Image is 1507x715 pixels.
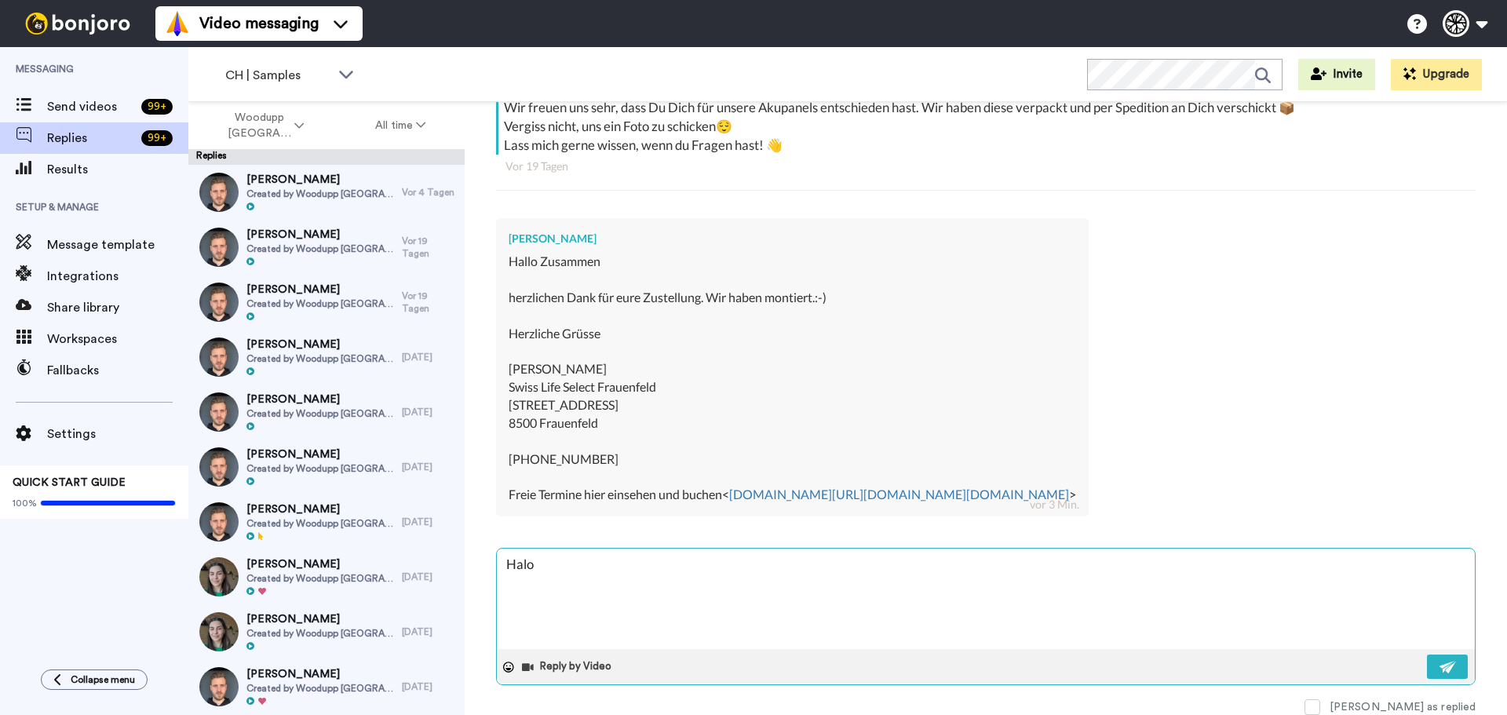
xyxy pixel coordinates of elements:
[246,502,394,517] span: [PERSON_NAME]
[246,352,394,365] span: Created by Woodupp [GEOGRAPHIC_DATA]
[13,477,126,488] span: QUICK START GUIDE
[246,337,394,352] span: [PERSON_NAME]
[225,66,330,85] span: CH | Samples
[246,517,394,530] span: Created by Woodupp [GEOGRAPHIC_DATA]
[41,669,148,690] button: Collapse menu
[199,502,239,542] img: cb87099d-346f-48a2-b322-ea9459b09dcd-thumb.jpg
[188,659,465,714] a: [PERSON_NAME]Created by Woodupp [GEOGRAPHIC_DATA][DATE]
[246,392,394,407] span: [PERSON_NAME]
[165,11,190,36] img: vm-color.svg
[1391,59,1482,90] button: Upgrade
[1030,497,1079,513] div: vor 3 Min.
[188,220,465,275] a: [PERSON_NAME]Created by Woodupp [GEOGRAPHIC_DATA]Vor 19 Tagen
[47,298,188,317] span: Share library
[188,149,465,165] div: Replies
[47,235,188,254] span: Message template
[402,290,457,315] div: Vor 19 Tagen
[246,172,394,188] span: [PERSON_NAME]
[188,494,465,549] a: [PERSON_NAME]Created by Woodupp [GEOGRAPHIC_DATA][DATE]
[497,549,1475,649] textarea: Halo
[228,110,291,141] span: Woodupp [GEOGRAPHIC_DATA]
[199,13,319,35] span: Video messaging
[402,461,457,473] div: [DATE]
[47,129,135,148] span: Replies
[199,173,239,212] img: 8e17e547-09c1-4dce-8b1d-296766cba18e-thumb.jpg
[246,556,394,572] span: [PERSON_NAME]
[188,330,465,385] a: [PERSON_NAME]Created by Woodupp [GEOGRAPHIC_DATA][DATE]
[402,406,457,418] div: [DATE]
[402,516,457,528] div: [DATE]
[246,227,394,243] span: [PERSON_NAME]
[246,282,394,297] span: [PERSON_NAME]
[246,188,394,200] span: Created by Woodupp [GEOGRAPHIC_DATA]
[47,267,188,286] span: Integrations
[199,667,239,706] img: d7919cfe-8916-47e0-9e00-a495a8d265d2-thumb.jpg
[402,351,457,363] div: [DATE]
[246,627,394,640] span: Created by Woodupp [GEOGRAPHIC_DATA]
[1298,59,1375,90] button: Invite
[141,99,173,115] div: 99 +
[192,104,340,148] button: Woodupp [GEOGRAPHIC_DATA]
[340,111,462,140] button: All time
[141,130,173,146] div: 99 +
[246,297,394,310] span: Created by Woodupp [GEOGRAPHIC_DATA]
[246,611,394,627] span: [PERSON_NAME]
[188,165,465,220] a: [PERSON_NAME]Created by Woodupp [GEOGRAPHIC_DATA]Vor 4 Tagen
[199,283,239,322] img: 8e17e547-09c1-4dce-8b1d-296766cba18e-thumb.jpg
[19,13,137,35] img: bj-logo-header-white.svg
[402,680,457,693] div: [DATE]
[246,666,394,682] span: [PERSON_NAME]
[199,557,239,596] img: 8a5b19f2-96df-418e-90b0-03a2816e152d-thumb.jpg
[246,243,394,255] span: Created by Woodupp [GEOGRAPHIC_DATA]
[188,440,465,494] a: [PERSON_NAME]Created by Woodupp [GEOGRAPHIC_DATA][DATE]
[246,407,394,420] span: Created by Woodupp [GEOGRAPHIC_DATA]
[402,626,457,638] div: [DATE]
[199,228,239,267] img: 8e17e547-09c1-4dce-8b1d-296766cba18e-thumb.jpg
[199,447,239,487] img: df895eb6-46b7-4d06-9dbe-96d093274ceb-thumb.jpg
[402,571,457,583] div: [DATE]
[509,231,1076,246] div: [PERSON_NAME]
[509,253,1076,504] div: Hallo Zusammen herzlichen Dank für eure Zustellung. Wir haben montiert.:-) Herzliche Grüsse [PERS...
[505,159,1466,174] div: Vor 19 Tagen
[188,385,465,440] a: [PERSON_NAME]Created by Woodupp [GEOGRAPHIC_DATA][DATE]
[188,604,465,659] a: [PERSON_NAME]Created by Woodupp [GEOGRAPHIC_DATA][DATE]
[246,682,394,695] span: Created by Woodupp [GEOGRAPHIC_DATA]
[199,392,239,432] img: 26b1fd67-6087-4b02-9559-5638741cea2f-thumb.jpg
[47,425,188,443] span: Settings
[47,97,135,116] span: Send videos
[520,655,616,679] button: Reply by Video
[402,186,457,199] div: Vor 4 Tagen
[199,337,239,377] img: e0671f27-3355-4bdd-8f1b-66934d999a85-thumb.jpg
[47,330,188,348] span: Workspaces
[1439,661,1457,673] img: send-white.svg
[246,447,394,462] span: [PERSON_NAME]
[246,462,394,475] span: Created by Woodupp [GEOGRAPHIC_DATA]
[47,160,188,179] span: Results
[246,572,394,585] span: Created by Woodupp [GEOGRAPHIC_DATA]
[188,549,465,604] a: [PERSON_NAME]Created by Woodupp [GEOGRAPHIC_DATA][DATE]
[188,275,465,330] a: [PERSON_NAME]Created by Woodupp [GEOGRAPHIC_DATA]Vor 19 Tagen
[729,487,1069,502] a: [DOMAIN_NAME][URL][DOMAIN_NAME][DOMAIN_NAME]
[13,497,37,509] span: 100%
[199,612,239,651] img: 8a5b19f2-96df-418e-90b0-03a2816e152d-thumb.jpg
[47,361,188,380] span: Fallbacks
[71,673,135,686] span: Collapse menu
[402,235,457,260] div: Vor 19 Tagen
[1330,699,1476,715] div: [PERSON_NAME] as replied
[504,60,1472,155] div: [PERSON_NAME], Vielen Dank für Deine Bestellung bei Woodupp🎉 Wir freuen uns sehr, dass Du Dich fü...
